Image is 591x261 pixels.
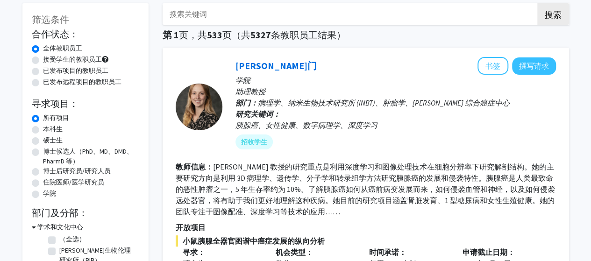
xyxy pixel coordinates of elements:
font: 教师信息： [176,162,213,171]
font: 所有项目 [43,113,69,122]
font: 寻求： [183,247,205,257]
font: 学术和文化中心 [37,223,83,231]
font: 页（共 [222,29,250,41]
font: 全体教职员工 [43,44,82,52]
iframe: 聊天 [7,219,40,254]
font: 书签 [485,61,500,71]
font: 已发布项目的教职员工 [43,66,108,75]
font: 时间承诺： [369,247,406,257]
font: 已发布远程项目的教职员工 [43,78,121,86]
font: 病理学、纳米生物技术研究所 (INBT)、肿瘤学、[PERSON_NAME] 综合癌症中心 [258,98,510,107]
font: ，共 [188,29,207,41]
font: 助理教授 [235,87,265,96]
font: 撰写请求 [519,61,549,71]
font: 接受学生的教职员工 [43,55,102,63]
font: 部门： [235,98,258,107]
font: 533 [207,29,222,41]
a: [PERSON_NAME]门 [235,60,317,71]
font: 寻求项目： [32,98,78,109]
font: 申请截止日期： [463,247,515,257]
font: 博士候选人（PhD、MD、DMD、PharmD 等） [43,147,133,165]
font: 胰腺癌、女性健康、数字病理学、深度学习 [235,120,377,130]
font: 开放项目 [176,223,206,232]
font: 学院 [43,189,56,198]
font: [PERSON_NAME] 教授的研究重点是利用深度学习和图像处理技术在细胞分辨率下研究解剖结构。她的主要研究方向是利用 3D 病理学、遗传学、分子学和转录组学方法研究胰腺癌的发展和侵袭特性。胰... [176,162,555,216]
font: 页 [179,29,188,41]
font: 硕士生 [43,136,63,144]
button: 搜索 [537,3,569,25]
font: 5327 [250,29,271,41]
font: 小鼠胰腺全器官图谱中癌症发展的纵向分析 [183,236,325,246]
font: 住院医师/医学研究员 [43,178,104,186]
button: 将 Ashley Kiemen 添加到书签 [477,57,508,75]
font: 合作状态： [32,28,78,40]
font: 学院 [235,76,250,85]
font: 招收学生 [241,138,267,146]
font: 搜索 [545,9,562,20]
font: 本科生 [43,125,63,133]
font: 博士后研究员/研究人员 [43,167,111,175]
font: 条教职员工结果） [271,29,346,41]
button: 向 Ashley Kiemen 撰写请求 [512,57,556,75]
font: 第 1 [163,29,179,41]
font: 部门及分部： [32,207,88,219]
font: 研究关键词： [235,109,280,119]
font: 机会类型： [276,247,313,257]
font: （全选） [59,235,85,243]
input: 搜索关键词 [163,3,529,25]
font: 筛选条件 [32,14,69,25]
